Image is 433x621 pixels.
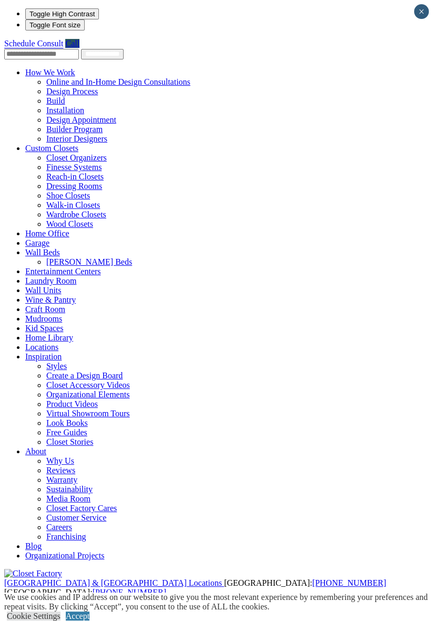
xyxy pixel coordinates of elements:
[25,267,101,276] a: Entertainment Centers
[46,437,93,446] a: Closet Stories
[46,362,67,370] a: Styles
[81,49,124,59] input: Submit button for Find Location
[25,295,76,304] a: Wine & Pantry
[46,456,74,465] a: Why Us
[46,201,100,209] a: Walk-in Closets
[25,343,58,352] a: Locations
[46,182,102,191] a: Dressing Rooms
[46,153,107,162] a: Closet Organizers
[4,39,63,48] a: Schedule Consult
[46,87,98,96] a: Design Process
[312,578,386,587] a: [PHONE_NUMBER]
[46,219,93,228] a: Wood Closets
[25,68,75,77] a: How We Work
[46,172,104,181] a: Reach-in Closets
[46,428,87,437] a: Free Guides
[25,8,99,19] button: Toggle High Contrast
[46,210,106,219] a: Wardrobe Closets
[65,39,79,48] a: Call
[46,257,132,266] a: [PERSON_NAME] Beds
[25,447,46,456] a: About
[25,333,73,342] a: Home Library
[25,144,78,153] a: Custom Closets
[25,305,65,314] a: Craft Room
[46,371,123,380] a: Create a Design Board
[25,551,104,560] a: Organizational Projects
[46,115,116,124] a: Design Appointment
[46,513,106,522] a: Customer Service
[93,588,166,597] a: [PHONE_NUMBER]
[46,134,107,143] a: Interior Designers
[4,578,222,587] span: [GEOGRAPHIC_DATA] & [GEOGRAPHIC_DATA] Locations
[46,77,190,86] a: Online and In-Home Design Consultations
[25,542,42,550] a: Blog
[46,485,93,494] a: Sustainability
[46,494,90,503] a: Media Room
[46,466,75,475] a: Reviews
[46,523,72,532] a: Careers
[25,229,69,238] a: Home Office
[29,10,95,18] span: Toggle High Contrast
[7,612,61,620] a: Cookie Settings
[46,475,77,484] a: Warranty
[25,276,76,285] a: Laundry Room
[4,578,224,587] a: [GEOGRAPHIC_DATA] & [GEOGRAPHIC_DATA] Locations
[4,569,62,578] img: Closet Factory
[25,314,62,323] a: Mudrooms
[25,19,85,31] button: Toggle Font size
[4,578,386,597] span: [GEOGRAPHIC_DATA]: [GEOGRAPHIC_DATA]:
[46,399,98,408] a: Product Videos
[414,4,429,19] button: Close
[46,504,117,513] a: Closet Factory Cares
[4,593,433,612] div: We use cookies and IP address on our website to give you the most relevant experience by remember...
[25,238,49,247] a: Garage
[46,106,84,115] a: Installation
[46,191,90,200] a: Shoe Closets
[25,324,63,333] a: Kid Spaces
[25,352,62,361] a: Inspiration
[46,125,103,134] a: Builder Program
[25,248,60,257] a: Wall Beds
[46,418,88,427] a: Look Books
[46,163,102,172] a: Finesse Systems
[46,390,129,399] a: Organizational Elements
[66,612,89,620] a: Accept
[4,49,79,59] input: Enter your Zip code
[46,380,130,389] a: Closet Accessory Videos
[46,96,65,105] a: Build
[25,286,61,295] a: Wall Units
[29,21,80,29] span: Toggle Font size
[46,532,86,541] a: Franchising
[46,409,130,418] a: Virtual Showroom Tours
